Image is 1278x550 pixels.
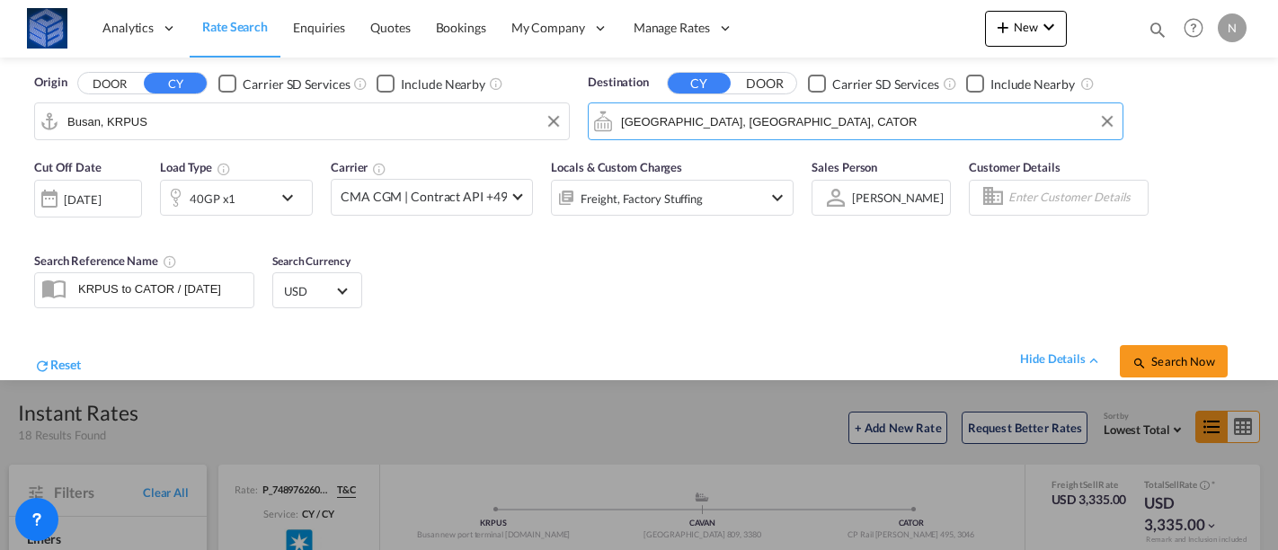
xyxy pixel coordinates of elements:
[1086,352,1102,368] md-icon: icon-chevron-up
[852,191,944,205] div: [PERSON_NAME]
[277,187,307,208] md-icon: icon-chevron-down
[34,74,67,92] span: Origin
[34,356,81,377] div: icon-refreshReset
[370,20,410,35] span: Quotes
[331,160,386,174] span: Carrier
[1020,350,1102,368] div: hide detailsicon-chevron-up
[589,103,1123,139] md-input-container: Toronto, ON, CATOR
[160,160,231,174] span: Load Type
[1094,108,1121,135] button: Clear Input
[34,180,142,217] div: [DATE]
[808,74,939,93] md-checkbox: Checkbox No Ink
[1120,345,1228,377] button: icon-magnifySearch Now
[377,74,485,93] md-checkbox: Checkbox No Ink
[35,103,569,139] md-input-container: Busan, KRPUS
[190,186,235,211] div: 40GP x1
[341,188,507,206] span: CMA CGM | Contract API +49
[27,8,67,49] img: fff785d0086311efa2d3e168b14c2f64.png
[1178,13,1209,43] span: Help
[160,180,313,216] div: 40GP x1icon-chevron-down
[992,20,1060,34] span: New
[992,16,1014,38] md-icon: icon-plus 400-fg
[969,160,1060,174] span: Customer Details
[832,75,939,93] div: Carrier SD Services
[1132,356,1147,370] md-icon: icon-magnify
[990,75,1075,93] div: Include Nearby
[634,19,710,37] span: Manage Rates
[243,75,350,93] div: Carrier SD Services
[353,76,368,91] md-icon: Unchecked: Search for CY (Container Yard) services for all selected carriers.Checked : Search for...
[272,254,351,268] span: Search Currency
[985,11,1067,47] button: icon-plus 400-fgNewicon-chevron-down
[668,73,731,93] button: CY
[1178,13,1218,45] div: Help
[401,75,485,93] div: Include Nearby
[102,19,154,37] span: Analytics
[1148,20,1167,40] md-icon: icon-magnify
[372,162,386,176] md-icon: The selected Trucker/Carrierwill be displayed in the rate results If the rates are from another f...
[1038,16,1060,38] md-icon: icon-chevron-down
[551,180,794,216] div: Freight Factory Stuffingicon-chevron-down
[812,160,877,174] span: Sales Person
[67,108,560,135] input: Search by Port
[588,74,649,92] span: Destination
[1218,13,1247,42] div: N
[436,20,486,35] span: Bookings
[284,283,334,299] span: USD
[50,357,81,372] span: Reset
[34,253,177,268] span: Search Reference Name
[64,191,101,208] div: [DATE]
[1080,76,1095,91] md-icon: Unchecked: Ignores neighbouring ports when fetching rates.Checked : Includes neighbouring ports w...
[69,275,253,302] input: Search Reference Name
[733,74,796,94] button: DOOR
[34,215,48,239] md-datepicker: Select
[850,184,945,210] md-select: Sales Person: Natalia Khakhanashvili
[34,358,50,374] md-icon: icon-refresh
[966,74,1075,93] md-checkbox: Checkbox No Ink
[217,162,231,176] md-icon: icon-information-outline
[621,108,1114,135] input: Search by Port
[540,108,567,135] button: Clear Input
[1148,20,1167,47] div: icon-magnify
[202,19,268,34] span: Rate Search
[282,278,352,304] md-select: Select Currency: $ USDUnited States Dollar
[218,74,350,93] md-checkbox: Checkbox No Ink
[78,74,141,94] button: DOOR
[511,19,585,37] span: My Company
[1132,354,1214,368] span: icon-magnifySearch Now
[943,76,957,91] md-icon: Unchecked: Search for CY (Container Yard) services for all selected carriers.Checked : Search for...
[1008,184,1142,211] input: Enter Customer Details
[144,73,207,93] button: CY
[293,20,345,35] span: Enquiries
[34,160,102,174] span: Cut Off Date
[489,76,503,91] md-icon: Unchecked: Ignores neighbouring ports when fetching rates.Checked : Includes neighbouring ports w...
[767,187,788,208] md-icon: icon-chevron-down
[581,186,703,211] div: Freight Factory Stuffing
[551,160,682,174] span: Locals & Custom Charges
[163,254,177,269] md-icon: Your search will be saved by the below given name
